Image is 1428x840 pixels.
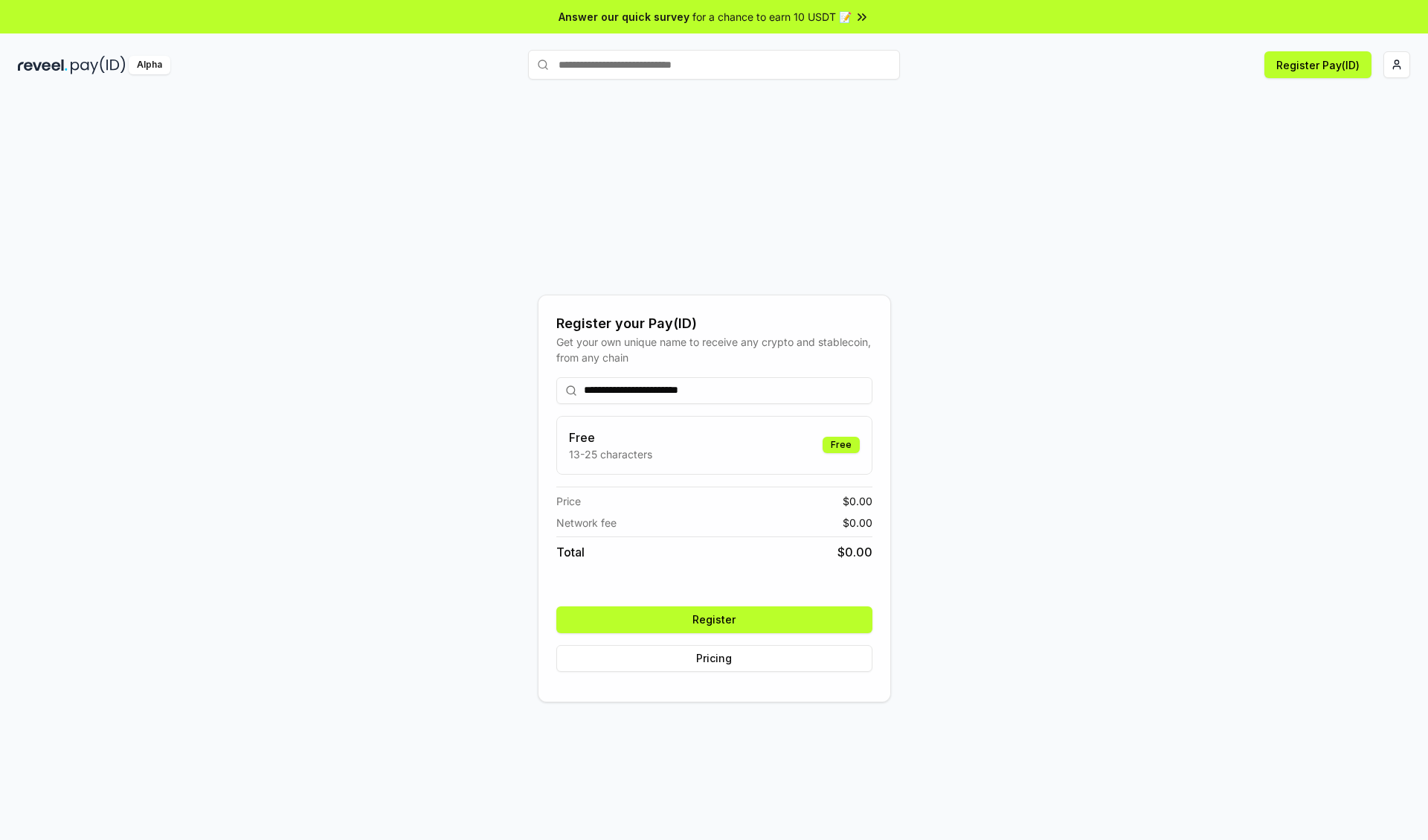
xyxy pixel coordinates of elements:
[843,493,872,509] span: $ 0.00
[129,56,170,74] div: Alpha
[837,543,872,561] span: $ 0.00
[569,446,652,462] p: 13-25 characters
[823,437,860,453] div: Free
[692,9,852,25] span: for a chance to earn 10 USDT 📝
[556,493,581,509] span: Price
[556,645,872,672] button: Pricing
[556,543,585,561] span: Total
[556,606,872,633] button: Register
[569,429,652,446] h3: Free
[556,313,872,334] div: Register your Pay(ID)
[843,515,872,530] span: $ 0.00
[18,56,68,74] img: reveel_dark
[1264,51,1371,78] button: Register Pay(ID)
[556,334,872,365] div: Get your own unique name to receive any crypto and stablecoin, from any chain
[556,515,617,530] span: Network fee
[559,9,689,25] span: Answer our quick survey
[71,56,126,74] img: pay_id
